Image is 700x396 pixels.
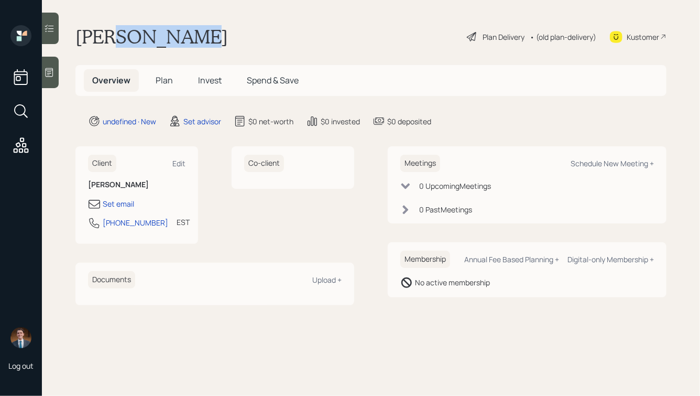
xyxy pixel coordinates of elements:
span: Overview [92,74,130,86]
h6: Membership [400,251,450,268]
span: Invest [198,74,222,86]
h6: Co-client [244,155,284,172]
div: 0 Past Meeting s [419,204,472,215]
h6: Meetings [400,155,440,172]
div: Kustomer [627,31,659,42]
h6: Client [88,155,116,172]
h6: Documents [88,271,135,288]
h1: [PERSON_NAME] [75,25,228,48]
div: EST [177,217,190,228]
div: No active membership [415,277,490,288]
div: Log out [8,361,34,371]
div: $0 net-worth [248,116,293,127]
div: $0 invested [321,116,360,127]
div: Digital-only Membership + [567,254,654,264]
div: Schedule New Meeting + [571,158,654,168]
div: Edit [172,158,185,168]
div: Plan Delivery [483,31,524,42]
img: hunter_neumayer.jpg [10,327,31,348]
div: Set email [103,198,134,209]
span: Plan [156,74,173,86]
h6: [PERSON_NAME] [88,180,185,189]
div: Annual Fee Based Planning + [464,254,559,264]
div: Upload + [312,275,342,285]
div: undefined · New [103,116,156,127]
div: Set advisor [183,116,221,127]
div: • (old plan-delivery) [530,31,596,42]
span: Spend & Save [247,74,299,86]
div: [PHONE_NUMBER] [103,217,168,228]
div: 0 Upcoming Meeting s [419,180,491,191]
div: $0 deposited [387,116,431,127]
